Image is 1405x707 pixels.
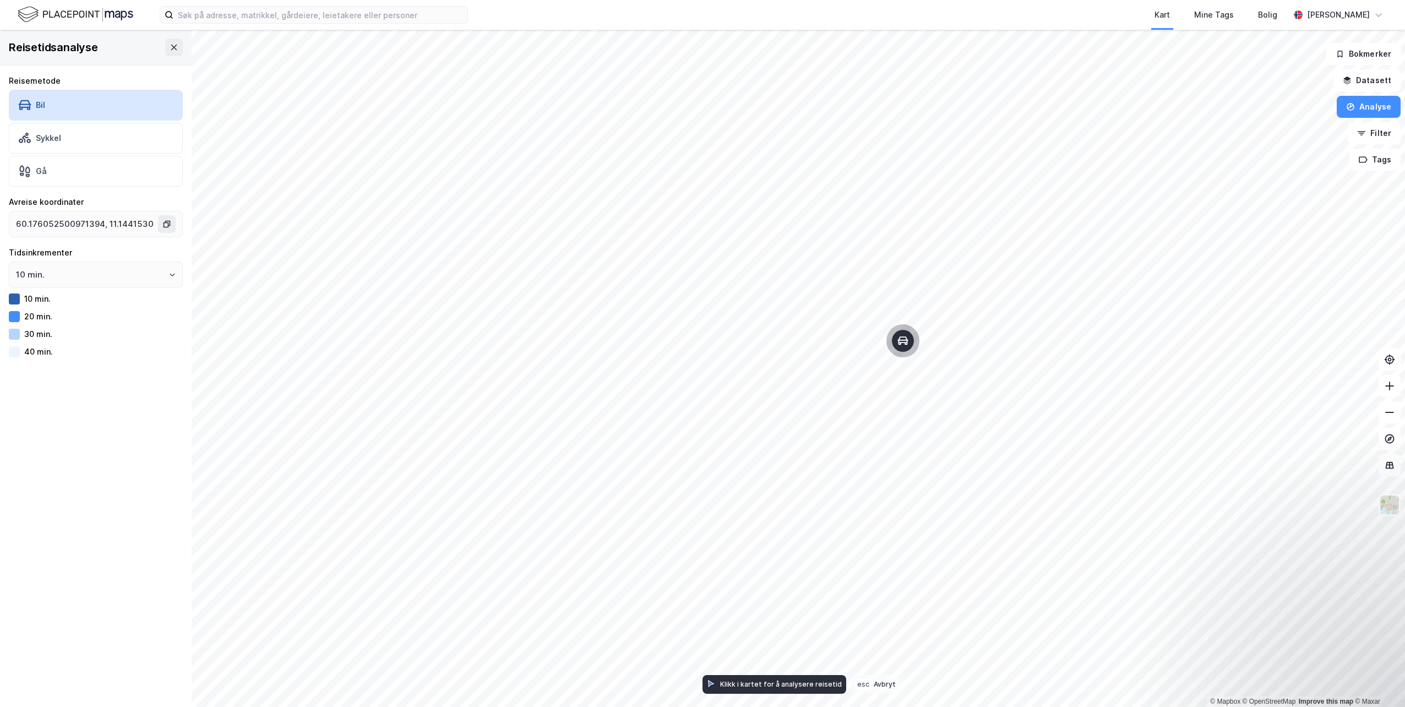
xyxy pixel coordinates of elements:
div: Tidsinkrementer [9,246,183,259]
div: Bolig [1258,8,1277,21]
div: Avreise koordinater [9,195,183,209]
a: OpenStreetMap [1243,698,1296,705]
img: Z [1379,494,1400,515]
div: esc [855,679,872,689]
div: Reisetidsanalyse [9,39,98,56]
input: Søk på adresse, matrikkel, gårdeiere, leietakere eller personer [173,7,467,23]
button: Bokmerker [1326,43,1401,65]
div: Sykkel [36,133,61,143]
div: Mine Tags [1194,8,1234,21]
div: Klikk i kartet for å analysere reisetid [720,680,842,688]
div: Gå [36,166,47,176]
img: logo.f888ab2527a4732fd821a326f86c7f29.svg [18,5,133,24]
div: 10 min. [24,294,51,303]
div: Reisemetode [9,74,183,88]
button: Analyse [1337,96,1401,118]
input: Klikk i kartet for å velge avreisested [9,211,160,237]
div: Avbryt [874,680,896,688]
div: Bil [36,100,45,110]
div: 20 min. [24,312,52,321]
div: 40 min. [24,347,53,356]
div: Kart [1155,8,1170,21]
a: Mapbox [1210,698,1240,705]
button: Filter [1348,122,1401,144]
input: ClearOpen [9,262,182,287]
button: Open [168,270,177,279]
div: [PERSON_NAME] [1307,8,1370,21]
button: Tags [1349,149,1401,171]
a: Improve this map [1299,698,1353,705]
button: Datasett [1333,69,1401,91]
div: 30 min. [24,329,52,339]
div: Map marker [892,330,914,352]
